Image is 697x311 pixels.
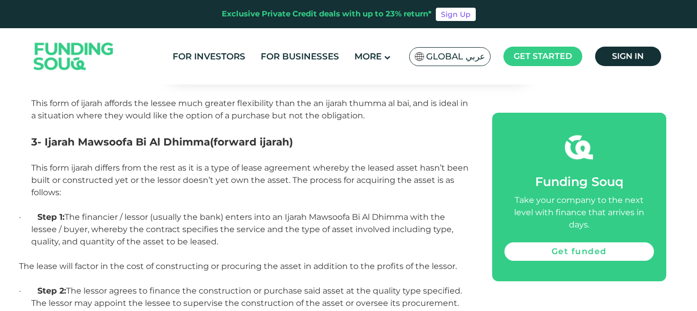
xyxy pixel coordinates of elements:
[504,242,654,261] a: Get funded
[31,163,469,197] span: This form ijarah differs from the rest as it is a type of lease agreement whereby the leased asse...
[222,8,432,20] div: Exclusive Private Credit deals with up to 23% return*
[24,31,124,82] img: Logo
[170,48,248,65] a: For Investors
[37,286,66,296] span: Step 2:
[612,51,644,61] span: Sign in
[31,286,462,308] span: The lessor agrees to finance the construction or purchase said asset at the quality type specifie...
[415,52,424,61] img: SA Flag
[426,51,485,63] span: Global عربي
[565,133,593,161] img: fsicon
[19,261,457,271] span: The lease will factor in the cost of constructing or procuring the asset in addition to the profi...
[31,212,453,246] span: The financier / lessor (usually the bank) enters into an Ijarah Mawsoofa Bi Al Dhimma with the le...
[595,47,661,66] a: Sign in
[258,48,342,65] a: For Businesses
[504,194,654,231] div: Take your company to the next level with finance that arrives in days.
[535,174,623,189] span: Funding Souq
[354,51,382,61] span: More
[210,136,293,148] span: (forward ijarah)
[19,286,37,296] span: ·
[37,212,65,222] span: Step 1:
[19,212,37,222] span: ·
[31,136,210,148] span: 3- Ijarah Mawsoofa Bi Al Dhimma
[514,51,572,61] span: Get started
[436,8,476,21] a: Sign Up
[31,98,468,120] span: This form of ijarah affords the lessee much greater flexibility than the an ijarah thumma al bai,...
